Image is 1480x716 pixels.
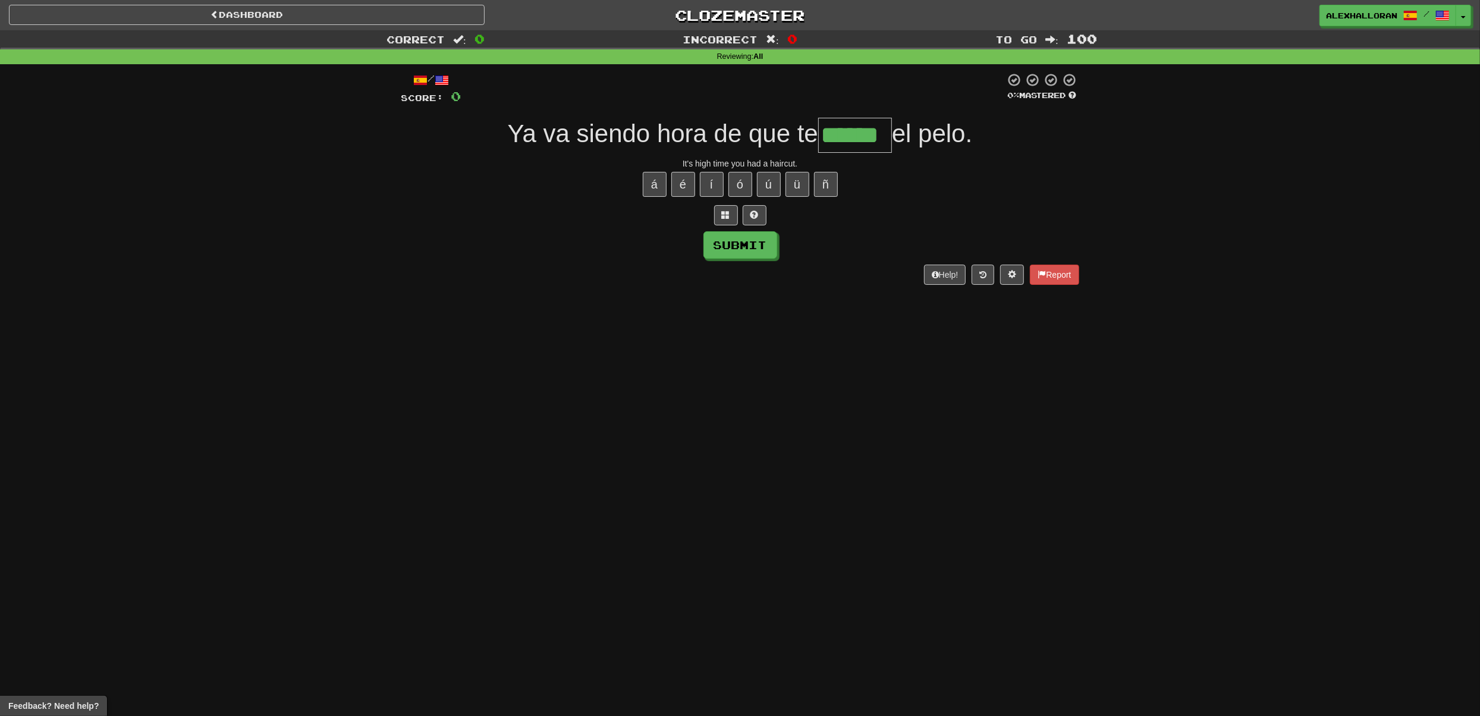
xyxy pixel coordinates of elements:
[995,33,1037,45] span: To go
[1030,265,1079,285] button: Report
[714,205,738,225] button: Switch sentence to multiple choice alt+p
[683,33,758,45] span: Incorrect
[728,172,752,197] button: ó
[1424,10,1429,18] span: /
[9,5,485,25] a: Dashboard
[1045,34,1058,45] span: :
[387,33,445,45] span: Correct
[703,231,777,259] button: Submit
[700,172,724,197] button: í
[972,265,994,285] button: Round history (alt+y)
[8,700,99,712] span: Open feedback widget
[475,32,485,46] span: 0
[766,34,779,45] span: :
[814,172,838,197] button: ñ
[643,172,667,197] button: á
[1008,90,1020,100] span: 0 %
[743,205,766,225] button: Single letter hint - you only get 1 per sentence and score half the points! alt+h
[453,34,466,45] span: :
[671,172,695,197] button: é
[401,73,461,87] div: /
[508,120,818,147] span: Ya va siendo hora de que te
[502,5,978,26] a: Clozemaster
[401,93,444,103] span: Score:
[451,89,461,103] span: 0
[1067,32,1097,46] span: 100
[1319,5,1456,26] a: AlexHalloran /
[924,265,966,285] button: Help!
[785,172,809,197] button: ü
[753,52,763,61] strong: All
[1005,90,1079,101] div: Mastered
[401,158,1079,169] div: It's high time you had a haircut.
[757,172,781,197] button: ú
[1326,10,1397,21] span: AlexHalloran
[892,120,972,147] span: el pelo.
[787,32,797,46] span: 0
